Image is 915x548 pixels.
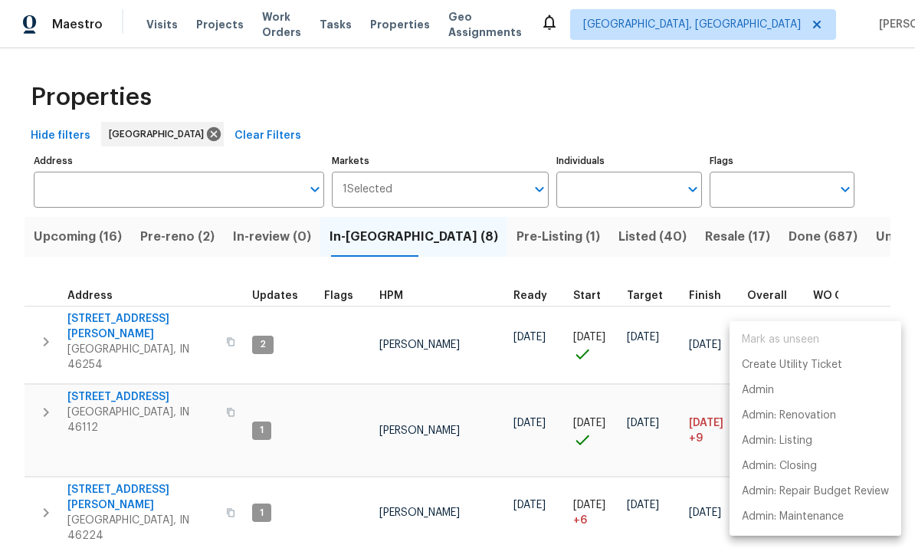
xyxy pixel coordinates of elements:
p: Admin: Listing [742,433,812,449]
p: Admin: Repair Budget Review [742,484,889,500]
p: Admin: Maintenance [742,509,844,525]
p: Admin [742,382,774,399]
p: Create Utility Ticket [742,357,842,373]
p: Admin: Closing [742,458,817,474]
p: Admin: Renovation [742,408,836,424]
